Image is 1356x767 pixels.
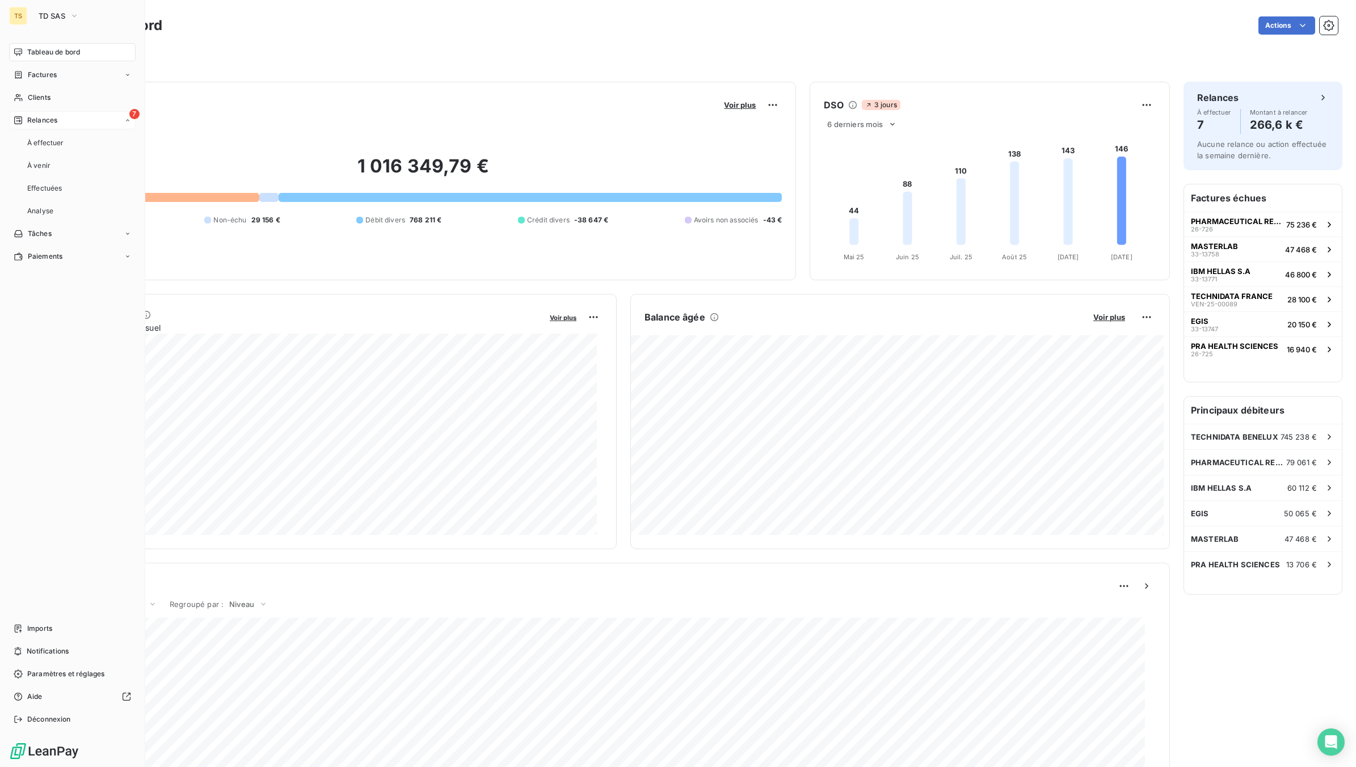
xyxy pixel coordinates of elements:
[724,100,756,109] span: Voir plus
[1285,534,1317,543] span: 47 468 €
[574,215,608,225] span: -38 647 €
[1197,116,1231,134] h4: 7
[27,714,71,724] span: Déconnexion
[39,11,65,20] span: TD SAS
[862,100,900,110] span: 3 jours
[1197,140,1326,160] span: Aucune relance ou action effectuée la semaine dernière.
[1287,295,1317,304] span: 28 100 €
[1191,458,1286,467] span: PHARMACEUTICAL RESEARCH ASSOC. INC.
[1287,345,1317,354] span: 16 940 €
[27,669,104,679] span: Paramètres et réglages
[1191,292,1273,301] span: TECHNIDATA FRANCE
[1287,320,1317,329] span: 20 150 €
[1184,397,1342,424] h6: Principaux débiteurs
[213,215,246,225] span: Non-échu
[1281,432,1317,441] span: 745 238 €
[721,100,759,110] button: Voir plus
[1184,336,1342,361] button: PRA HEALTH SCIENCES26-72516 940 €
[1286,458,1317,467] span: 79 061 €
[827,120,883,129] span: 6 derniers mois
[1286,560,1317,569] span: 13 706 €
[645,310,705,324] h6: Balance âgée
[1191,432,1278,441] span: TECHNIDATA BENELUX
[28,229,52,239] span: Tâches
[229,600,254,609] span: Niveau
[1184,212,1342,237] button: PHARMACEUTICAL RESEARCH ASSOC. INC.26-72675 236 €
[28,251,62,262] span: Paiements
[1090,312,1128,322] button: Voir plus
[365,215,405,225] span: Débit divers
[28,92,50,103] span: Clients
[1191,560,1280,569] span: PRA HEALTH SCIENCES
[27,183,62,193] span: Effectuées
[1191,509,1209,518] span: EGIS
[28,70,57,80] span: Factures
[1002,253,1027,261] tspan: Août 25
[694,215,759,225] span: Avoirs non associés
[1191,242,1238,251] span: MASTERLAB
[27,646,69,656] span: Notifications
[1191,301,1237,307] span: VEN-25-00089
[950,253,972,261] tspan: Juil. 25
[170,600,224,609] span: Regroupé par :
[1285,245,1317,254] span: 47 468 €
[1191,317,1208,326] span: EGIS
[9,688,136,706] a: Aide
[27,692,43,702] span: Aide
[410,215,441,225] span: 768 211 €
[1191,251,1219,258] span: 33-13758
[1093,313,1125,322] span: Voir plus
[64,155,782,189] h2: 1 016 349,79 €
[1058,253,1079,261] tspan: [DATE]
[1184,237,1342,262] button: MASTERLAB33-1375847 468 €
[1191,351,1213,357] span: 26-725
[27,115,57,125] span: Relances
[1285,270,1317,279] span: 46 800 €
[527,215,570,225] span: Crédit divers
[1184,184,1342,212] h6: Factures échues
[1197,91,1239,104] h6: Relances
[129,109,140,119] span: 7
[824,98,843,112] h6: DSO
[251,215,280,225] span: 29 156 €
[1191,534,1239,543] span: MASTERLAB
[27,47,80,57] span: Tableau de bord
[1184,311,1342,336] button: EGIS33-1374720 150 €
[1191,226,1213,233] span: 26-726
[27,161,50,171] span: À venir
[1191,483,1252,492] span: IBM HELLAS S.A
[1191,276,1217,283] span: 33-13771
[1250,109,1308,116] span: Montant à relancer
[1191,326,1218,332] span: 33-13747
[1284,509,1317,518] span: 50 065 €
[844,253,865,261] tspan: Mai 25
[27,138,64,148] span: À effectuer
[1197,109,1231,116] span: À effectuer
[1191,217,1282,226] span: PHARMACEUTICAL RESEARCH ASSOC. INC.
[1286,220,1317,229] span: 75 236 €
[27,206,53,216] span: Analyse
[27,623,52,634] span: Imports
[1184,262,1342,286] button: IBM HELLAS S.A33-1377146 800 €
[550,314,576,322] span: Voir plus
[1191,342,1278,351] span: PRA HEALTH SCIENCES
[1111,253,1132,261] tspan: [DATE]
[1258,16,1315,35] button: Actions
[1317,728,1345,756] div: Open Intercom Messenger
[1250,116,1308,134] h4: 266,6 k €
[64,322,542,334] span: Chiffre d'affaires mensuel
[9,742,79,760] img: Logo LeanPay
[1191,267,1250,276] span: IBM HELLAS S.A
[1287,483,1317,492] span: 60 112 €
[1184,286,1342,311] button: TECHNIDATA FRANCEVEN-25-0008928 100 €
[9,7,27,25] div: TS
[546,312,580,322] button: Voir plus
[763,215,782,225] span: -43 €
[896,253,919,261] tspan: Juin 25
